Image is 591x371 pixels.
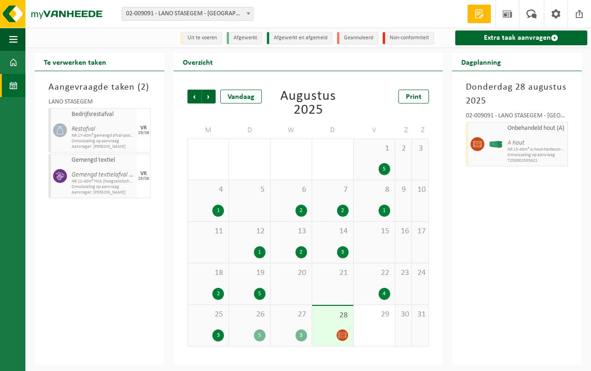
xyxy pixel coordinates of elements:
[337,205,349,217] div: 2
[122,7,253,21] span: 02-009091 - LANO STASEGEM - HARELBEKE
[507,140,525,146] i: A hout
[269,90,347,117] div: Augustus 2025
[267,32,332,44] li: Afgewerkt en afgemeld
[455,30,587,45] a: Extra taak aanvragen
[295,205,307,217] div: 2
[275,185,307,195] span: 6
[48,80,151,94] h3: Aangevraagde taken ( )
[271,122,312,139] td: W
[379,205,390,217] div: 1
[122,7,253,20] span: 02-009091 - LANO STASEGEM - HARELBEKE
[416,226,424,237] span: 17
[400,144,407,154] span: 2
[416,185,424,195] span: 10
[312,122,354,139] td: D
[220,90,262,103] div: Vandaag
[507,147,565,152] span: NR 15-40m³ A-hout-hardecor-poort 306
[35,53,115,71] h2: Te verwerken taken
[193,185,224,195] span: 4
[234,226,265,237] span: 12
[400,185,407,195] span: 9
[254,288,265,300] div: 5
[354,122,395,139] td: V
[234,185,265,195] span: 5
[212,329,224,341] div: 3
[466,113,568,122] div: 02-009091 - LANO STASEGEM - [GEOGRAPHIC_DATA]
[202,90,216,103] span: Volgende
[72,133,134,139] span: NR 17-40m³ gemengd afval-poort 307
[383,32,434,44] li: Non-conformiteit
[395,122,412,139] td: Z
[416,310,424,320] span: 31
[379,288,390,300] div: 4
[466,80,568,108] h3: Donderdag 28 augustus 2025
[212,205,224,217] div: 1
[140,171,147,176] div: VR
[72,139,134,144] span: Omwisseling op aanvraag
[72,171,144,178] i: Gemengd textielafval (HCA)
[317,226,349,237] span: 14
[140,125,147,131] div: VR
[187,90,201,103] span: Vorige
[358,226,390,237] span: 15
[181,32,222,44] li: Uit te voeren
[507,125,565,132] span: Onbehandeld hout (A)
[275,226,307,237] span: 13
[295,246,307,258] div: 2
[72,190,134,195] span: Aanvrager: [PERSON_NAME]
[358,268,390,278] span: 22
[254,246,265,258] div: 1
[337,246,349,258] div: 3
[406,93,422,101] span: Print
[234,310,265,320] span: 26
[193,310,224,320] span: 25
[227,32,262,44] li: Afgewerkt
[452,53,510,71] h2: Dagplanning
[141,83,146,92] span: 2
[138,131,149,135] div: 29/08
[187,122,229,139] td: M
[72,111,134,118] span: Bedrijfsrestafval
[317,310,349,321] span: 28
[317,268,349,278] span: 21
[400,268,407,278] span: 23
[400,226,407,237] span: 16
[317,185,349,195] span: 7
[72,157,134,164] span: Gemengd textiel
[275,310,307,320] span: 27
[72,144,134,150] span: Aanvrager: [PERSON_NAME]
[379,163,390,175] div: 5
[193,268,224,278] span: 18
[416,268,424,278] span: 24
[398,90,429,103] a: Print
[358,144,390,154] span: 1
[507,152,565,158] span: Omwisseling op aanvraag
[138,176,149,181] div: 29/08
[295,329,307,341] div: 3
[234,268,265,278] span: 19
[48,99,151,108] div: LANO STASEGEM
[212,288,224,300] div: 2
[275,268,307,278] span: 20
[412,122,429,139] td: Z
[400,310,407,320] span: 30
[193,226,224,237] span: 11
[358,310,390,320] span: 29
[358,185,390,195] span: 8
[72,126,95,133] i: Restafval
[416,144,424,154] span: 3
[507,158,565,164] span: T250002503421
[72,179,134,184] span: NR 12-40m³ HCA (hoogcalorische restfractie)-binnen-poort 203
[337,32,378,44] li: Geannuleerd
[254,329,265,341] div: 5
[72,184,134,190] span: Omwisseling op aanvraag
[229,122,271,139] td: D
[489,141,503,148] img: HK-XC-40-GN-00
[174,53,222,71] h2: Overzicht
